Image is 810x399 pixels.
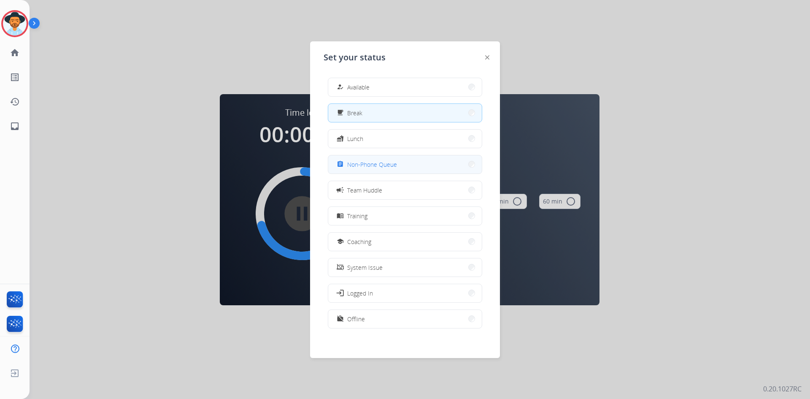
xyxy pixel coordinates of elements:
button: Team Huddle [328,181,482,199]
button: Offline [328,310,482,328]
span: Team Huddle [347,186,382,195]
span: System Issue [347,263,383,272]
mat-icon: list_alt [10,72,20,82]
button: Lunch [328,130,482,148]
mat-icon: campaign [336,186,344,194]
mat-icon: login [336,289,344,297]
mat-icon: inbox [10,121,20,131]
mat-icon: menu_book [337,212,344,220]
img: avatar [3,12,27,35]
mat-icon: free_breakfast [337,109,344,117]
span: Logged In [347,289,373,298]
button: Training [328,207,482,225]
span: Offline [347,315,365,323]
mat-icon: work_off [337,315,344,323]
mat-icon: history [10,97,20,107]
span: Break [347,109,362,117]
span: Available [347,83,370,92]
button: Non-Phone Queue [328,155,482,174]
img: close-button [485,55,489,60]
button: Coaching [328,233,482,251]
span: Coaching [347,237,371,246]
button: Logged In [328,284,482,302]
mat-icon: assignment [337,161,344,168]
mat-icon: school [337,238,344,245]
span: Set your status [324,52,386,63]
button: Break [328,104,482,122]
mat-icon: phonelink_off [337,264,344,271]
button: Available [328,78,482,96]
mat-icon: fastfood [337,135,344,142]
button: System Issue [328,258,482,277]
mat-icon: home [10,48,20,58]
span: Non-Phone Queue [347,160,397,169]
mat-icon: how_to_reg [337,84,344,91]
span: Training [347,212,367,220]
p: 0.20.1027RC [763,384,802,394]
span: Lunch [347,134,363,143]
